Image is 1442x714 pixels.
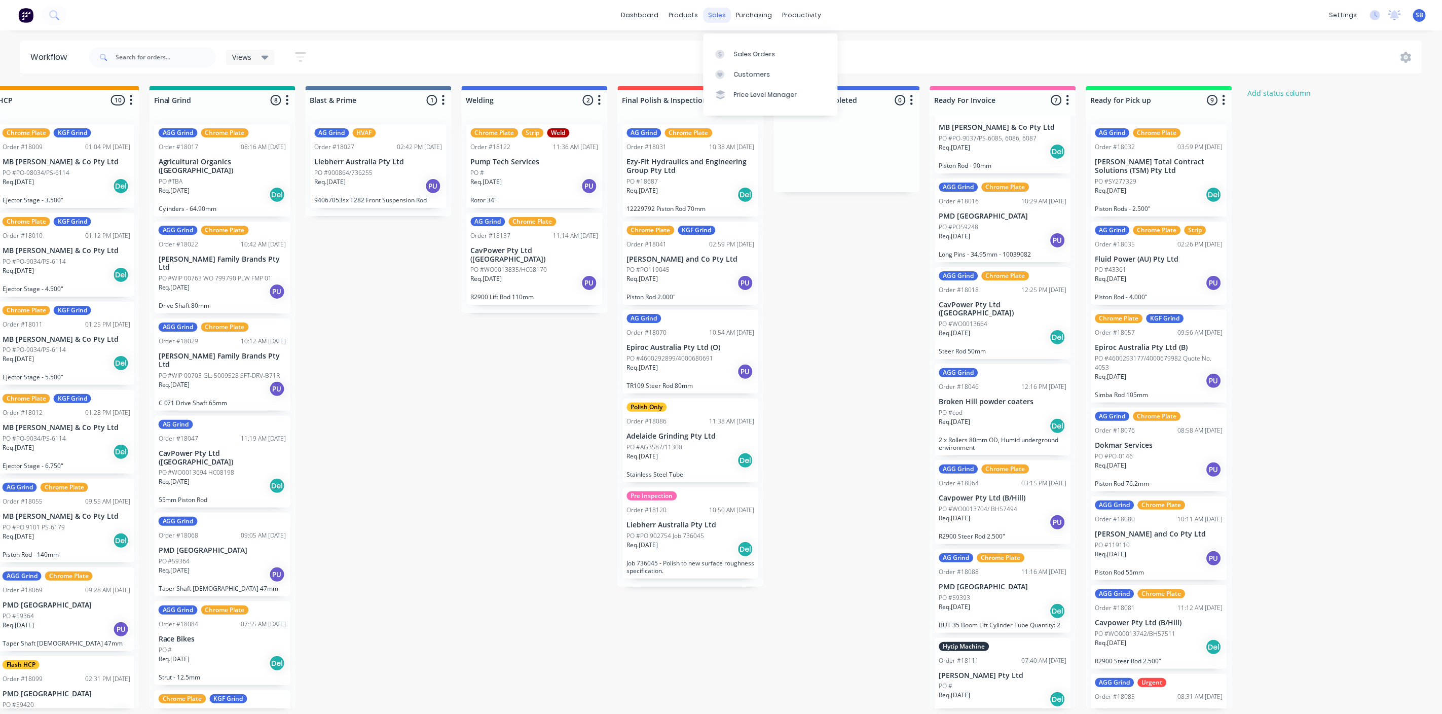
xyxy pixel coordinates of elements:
[704,85,838,105] a: Price Level Manager
[935,178,1071,262] div: AGG GrindChrome PlateOrder #1801610:29 AM [DATE]PMD [GEOGRAPHIC_DATA]PO #PO59248Req.[DATE]PULong ...
[1095,314,1143,323] div: Chrome Plate
[3,335,130,344] p: MB [PERSON_NAME] & Co Pty Ltd
[1178,240,1223,249] div: 02:26 PM [DATE]
[623,124,759,217] div: AG GrindChrome PlateOrder #1803110:38 AM [DATE]Ezy-Fit Hydraulics and Engineering Group Pty LtdPO...
[3,483,37,492] div: AG Grind
[734,70,770,79] div: Customers
[939,553,974,562] div: AG Grind
[939,532,1067,540] p: R2900 Steer Rod 2.500"
[737,275,754,291] div: PU
[1095,550,1127,559] p: Req. [DATE]
[3,345,66,354] p: PO #PO-9034/PS-6114
[627,328,667,337] div: Order #18070
[1022,567,1067,577] div: 11:16 AM [DATE]
[3,217,50,226] div: Chrome Plate
[1095,265,1127,274] p: PO #43361
[627,403,667,412] div: Polish Only
[3,586,43,595] div: Order #18069
[939,382,979,391] div: Order #18046
[1091,124,1227,217] div: AG GrindChrome PlateOrder #1803203:59 PM [DATE][PERSON_NAME] Total Contract Solutions (TSM) Pty L...
[159,468,235,477] p: PO #WO0013694 HC08198
[977,553,1025,562] div: Chrome Plate
[1022,382,1067,391] div: 12:16 PM [DATE]
[939,285,979,295] div: Order #18018
[939,479,979,488] div: Order #18064
[623,487,759,579] div: Pre InspectionOrder #1812010:50 AM [DATE]Liebherr Australia Pty LtdPO #PO 902754 Job 736045Req.[D...
[18,8,33,23] img: Factory
[623,310,759,394] div: AG GrindOrder #1807010:54 AM [DATE]Epiroc Australia Pty Ltd (O)PO #4600292899/4000680691Req.[DATE...
[1206,461,1222,478] div: PU
[159,205,286,212] p: Cylinders - 64.90mm
[85,142,130,152] div: 01:04 PM [DATE]
[159,517,198,526] div: AGG Grind
[939,408,963,417] p: PO #cod
[1095,541,1130,550] p: PO #119110
[425,178,441,194] div: PU
[623,399,759,482] div: Polish OnlyOrder #1808611:38 AM [DATE]Adelaide Grinding Pty LtdPO #AG3587/11300Req.[DATE]DelStain...
[935,267,1071,360] div: AGG GrindChrome PlateOrder #1801812:25 PM [DATE]CavPower Pty Ltd ([GEOGRAPHIC_DATA])PO #WO0013664...
[3,231,43,240] div: Order #18010
[159,302,286,309] p: Drive Shaft 80mm
[737,187,754,203] div: Del
[159,496,286,504] p: 55mm Piston Rod
[471,142,511,152] div: Order #18122
[3,128,50,137] div: Chrome Plate
[1095,274,1127,283] p: Req. [DATE]
[627,363,658,372] p: Req. [DATE]
[1095,205,1223,212] p: Piston Rods - 2.500"
[3,434,66,443] p: PO #PO-9034/PS-6114
[1206,550,1222,566] div: PU
[935,77,1071,173] div: Order #1800610:44 AM [DATE]MB [PERSON_NAME] & Co Pty LtdPO #PO-9037/PS-6085, 6086, 6087Req.[DATE]...
[1095,391,1223,399] p: Simba Rod 105mm
[939,494,1067,503] p: Cavpower Pty Ltd (B/Hill)
[471,246,599,264] p: CavPower Pty Ltd ([GEOGRAPHIC_DATA])
[982,183,1029,192] div: Chrome Plate
[1138,501,1186,510] div: Chrome Plate
[315,177,346,187] p: Req. [DATE]
[1095,128,1130,137] div: AG Grind
[581,275,598,291] div: PU
[627,205,755,212] p: 12229792 Piston Rod 70mm
[627,128,661,137] div: AG Grind
[1095,293,1223,301] p: Piston Rod - 4.000"
[159,323,198,332] div: AGG Grind
[939,593,971,602] p: PO #59393
[1095,158,1223,175] p: [PERSON_NAME] Total Contract Solutions (TSM) Pty Ltd
[737,452,754,469] div: Del
[241,434,286,443] div: 11:19 AM [DATE]
[627,471,755,478] p: Stainless Steel Tube
[982,271,1029,280] div: Chrome Plate
[45,572,93,581] div: Chrome Plate
[1095,501,1134,510] div: AGG Grind
[939,271,978,280] div: AGG Grind
[1095,372,1127,381] p: Req. [DATE]
[627,274,658,283] p: Req. [DATE]
[3,497,43,506] div: Order #18055
[269,187,285,203] div: Del
[159,477,190,486] p: Req. [DATE]
[1050,232,1066,248] div: PU
[159,449,286,467] p: CavPower Pty Ltd ([GEOGRAPHIC_DATA])
[627,177,658,186] p: PO #18687
[241,337,286,346] div: 10:12 AM [DATE]
[159,128,198,137] div: AGG Grind
[1022,197,1067,206] div: 10:29 AM [DATE]
[939,583,1067,591] p: PMD [GEOGRAPHIC_DATA]
[3,257,66,266] p: PO #PO-9034/PS-6114
[627,443,683,452] p: PO #AG3587/11300
[1050,144,1066,160] div: Del
[241,240,286,249] div: 10:42 AM [DATE]
[939,197,979,206] div: Order #18016
[3,462,130,470] p: Ejector Stage - 6.750"
[939,183,978,192] div: AGG Grind
[1091,408,1227,491] div: AG GrindChrome PlateOrder #1807608:58 AM [DATE]Dokmar ServicesPO #PO-0146Req.[DATE]PUPiston Rod 7...
[155,124,290,217] div: AGG GrindChrome PlateOrder #1801708:16 AM [DATE]Agricultural Organics ([GEOGRAPHIC_DATA])PO #TBAR...
[159,380,190,389] p: Req. [DATE]
[939,398,1067,406] p: Broken Hill powder coaters
[939,514,971,523] p: Req. [DATE]
[1138,589,1186,598] div: Chrome Plate
[3,177,34,187] p: Req. [DATE]
[241,142,286,152] div: 08:16 AM [DATE]
[1091,496,1227,580] div: AGG GrindChrome PlateOrder #1808010:11 AM [DATE][PERSON_NAME] and Co Pty LtdPO #119110Req.[DATE]P...
[54,128,91,137] div: KGF Grind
